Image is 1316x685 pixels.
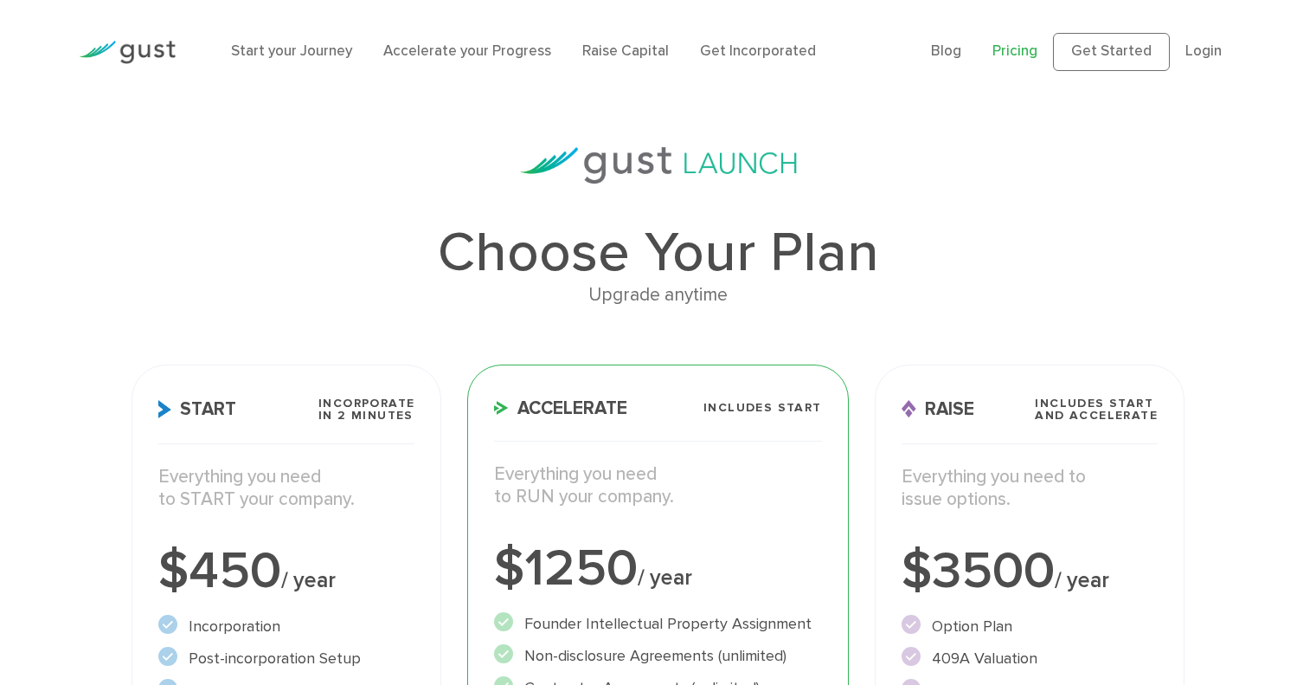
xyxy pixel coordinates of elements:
[494,543,821,595] div: $1250
[520,147,797,184] img: gust-launch-logos.svg
[383,42,551,60] a: Accelerate your Progress
[902,400,916,418] img: Raise Icon
[158,400,236,418] span: Start
[902,400,974,418] span: Raise
[318,397,414,422] span: Incorporate in 2 Minutes
[132,281,1184,310] div: Upgrade anytime
[992,42,1037,60] a: Pricing
[582,42,669,60] a: Raise Capital
[902,466,1159,512] p: Everything you need to issue options.
[494,612,821,636] li: Founder Intellectual Property Assignment
[158,400,171,418] img: Start Icon X2
[158,615,415,638] li: Incorporation
[494,401,509,415] img: Accelerate Icon
[902,615,1159,638] li: Option Plan
[1055,567,1109,593] span: / year
[158,546,415,598] div: $450
[1185,42,1222,60] a: Login
[902,546,1159,598] div: $3500
[158,647,415,670] li: Post-incorporation Setup
[902,647,1159,670] li: 409A Valuation
[494,644,821,668] li: Non-disclosure Agreements (unlimited)
[638,565,692,591] span: / year
[1035,397,1158,422] span: Includes START and ACCELERATE
[931,42,961,60] a: Blog
[703,402,822,414] span: Includes START
[700,42,816,60] a: Get Incorporated
[494,463,821,509] p: Everything you need to RUN your company.
[79,41,176,64] img: Gust Logo
[281,567,336,593] span: / year
[231,42,352,60] a: Start your Journey
[158,466,415,512] p: Everything you need to START your company.
[1053,33,1170,71] a: Get Started
[132,225,1184,281] h1: Choose Your Plan
[494,399,627,417] span: Accelerate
